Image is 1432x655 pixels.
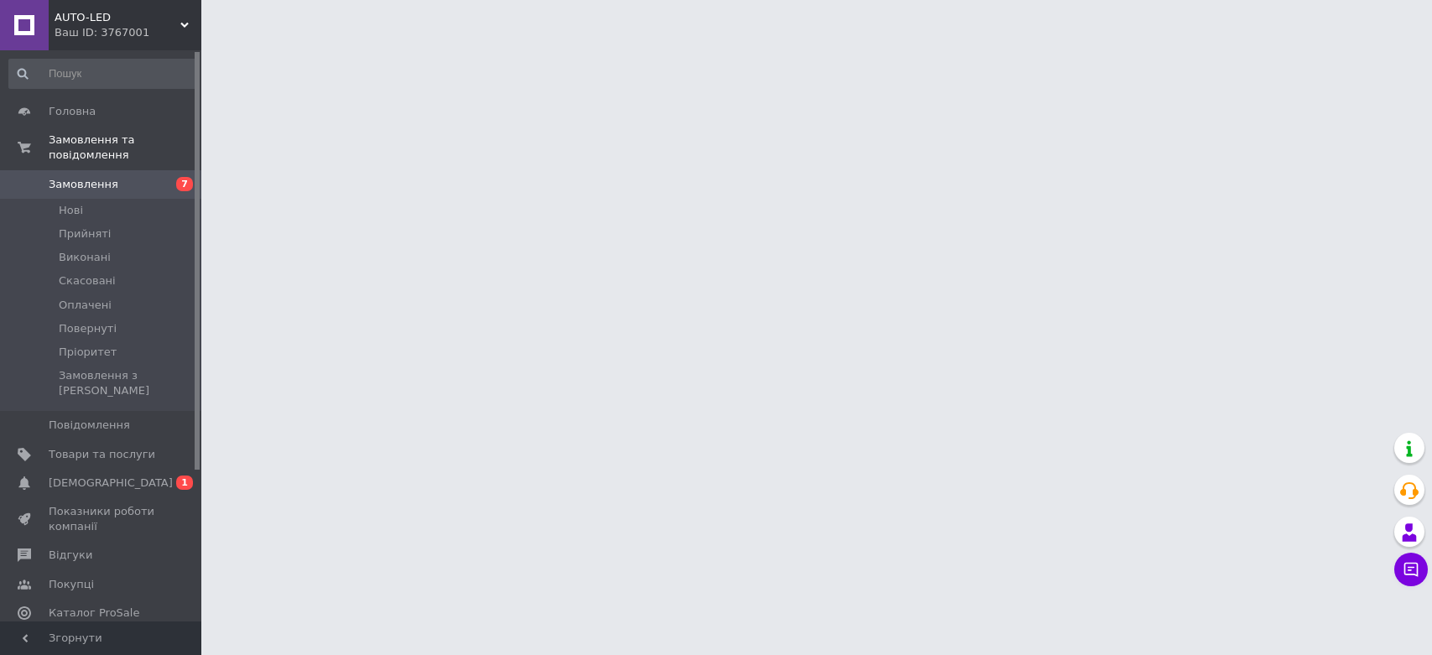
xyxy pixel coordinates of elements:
[176,476,193,490] span: 1
[59,203,83,218] span: Нові
[59,273,116,289] span: Скасовані
[49,104,96,119] span: Головна
[55,25,201,40] div: Ваш ID: 3767001
[1394,553,1428,586] button: Чат з покупцем
[59,345,117,360] span: Пріоритет
[59,298,112,313] span: Оплачені
[59,250,111,265] span: Виконані
[59,368,195,398] span: Замовлення з [PERSON_NAME]
[49,177,118,192] span: Замовлення
[59,321,117,336] span: Повернуті
[49,548,92,563] span: Відгуки
[59,226,111,242] span: Прийняті
[49,577,94,592] span: Покупці
[49,476,173,491] span: [DEMOGRAPHIC_DATA]
[55,10,180,25] span: AUTO-LED
[8,59,197,89] input: Пошук
[49,447,155,462] span: Товари та послуги
[49,418,130,433] span: Повідомлення
[49,133,201,163] span: Замовлення та повідомлення
[49,504,155,534] span: Показники роботи компанії
[49,606,139,621] span: Каталог ProSale
[176,177,193,191] span: 7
